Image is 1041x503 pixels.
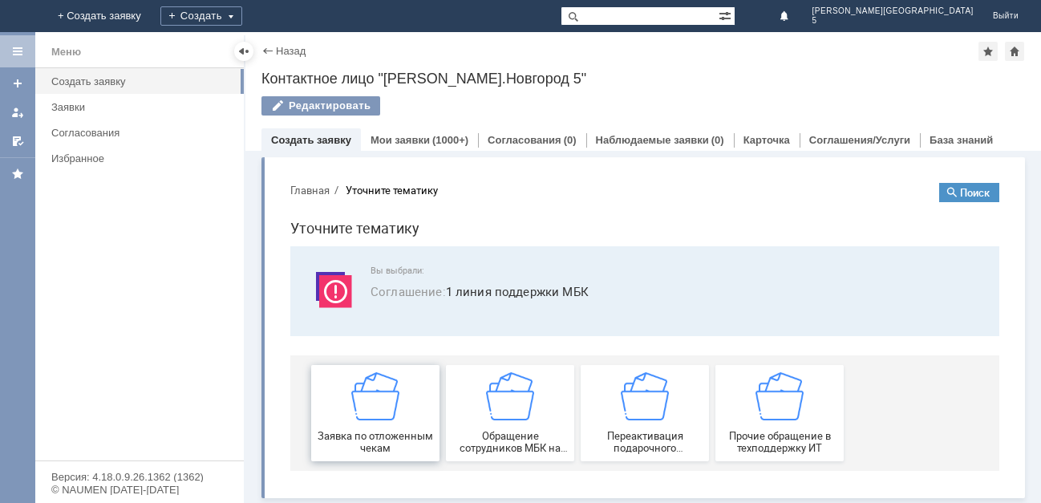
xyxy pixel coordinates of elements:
[978,42,998,61] div: Добавить в избранное
[743,134,790,146] a: Карточка
[478,202,526,250] img: getfafe0041f1c547558d014b707d1d9f05
[51,43,81,62] div: Меню
[93,112,703,131] span: 1 линия поддержки МБК
[564,134,577,146] div: (0)
[51,127,234,139] div: Согласования
[74,202,122,250] img: getfafe0041f1c547558d014b707d1d9f05
[168,195,297,291] button: Обращение сотрудников МБК на недоступность тех. поддержки
[271,134,351,146] a: Создать заявку
[45,69,241,94] a: Создать заявку
[93,113,168,129] span: Соглашение :
[711,134,724,146] div: (0)
[930,134,993,146] a: База знаний
[276,45,306,57] a: Назад
[51,75,234,87] div: Создать заявку
[51,485,228,495] div: © NAUMEN [DATE]-[DATE]
[812,6,974,16] span: [PERSON_NAME][GEOGRAPHIC_DATA]
[5,128,30,154] a: Мои согласования
[45,95,241,120] a: Заявки
[719,7,735,22] span: Расширенный поиск
[32,95,80,144] img: svg%3E
[34,195,162,291] button: Заявка по отложенным чекам
[438,195,566,291] a: Прочие обращение в техподдержку ИТ
[234,42,253,61] div: Скрыть меню
[51,101,234,113] div: Заявки
[5,71,30,96] a: Создать заявку
[1005,42,1024,61] div: Сделать домашней страницей
[68,14,160,26] div: Уточните тематику
[488,134,561,146] a: Согласования
[432,134,468,146] div: (1000+)
[596,134,709,146] a: Наблюдаемые заявки
[809,134,910,146] a: Соглашения/Услуги
[343,202,391,250] img: getfafe0041f1c547558d014b707d1d9f05
[160,6,242,26] div: Создать
[308,260,427,284] span: Переактивация подарочного сертификата
[303,195,431,291] a: Переактивация подарочного сертификата
[51,152,217,164] div: Избранное
[51,472,228,482] div: Версия: 4.18.0.9.26.1362 (1362)
[13,13,52,27] button: Главная
[38,260,157,284] span: Заявка по отложенным чекам
[662,13,722,32] button: Поиск
[209,202,257,250] img: getfafe0041f1c547558d014b707d1d9f05
[93,95,703,106] span: Вы выбрали:
[812,16,974,26] span: 5
[13,47,722,70] h1: Уточните тематику
[443,260,561,284] span: Прочие обращение в техподдержку ИТ
[45,120,241,145] a: Согласования
[173,260,292,284] span: Обращение сотрудников МБК на недоступность тех. поддержки
[261,71,1025,87] div: Контактное лицо "[PERSON_NAME].Новгород 5"
[371,134,430,146] a: Мои заявки
[5,99,30,125] a: Мои заявки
